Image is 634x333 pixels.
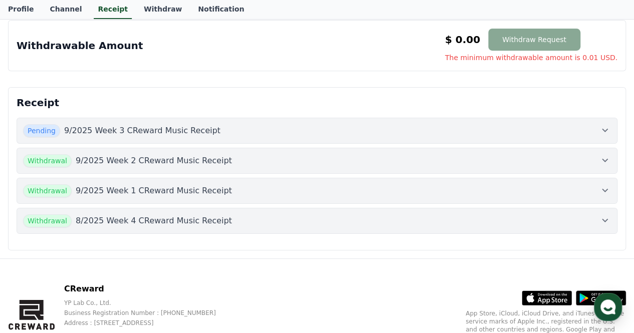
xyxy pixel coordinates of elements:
[23,154,72,167] span: Withdrawal
[488,29,580,51] button: Withdraw Request
[17,148,617,174] button: Withdrawal 9/2025 Week 2 CReward Music Receipt
[64,125,221,137] p: 9/2025 Week 3 CReward Music Receipt
[3,250,66,275] a: Home
[23,214,72,227] span: Withdrawal
[76,185,232,197] p: 9/2025 Week 1 CReward Music Receipt
[64,319,232,327] p: Address : [STREET_ADDRESS]
[17,208,617,234] button: Withdrawal 8/2025 Week 4 CReward Music Receipt
[17,178,617,204] button: Withdrawal 9/2025 Week 1 CReward Music Receipt
[17,118,617,144] button: Pending 9/2025 Week 3 CReward Music Receipt
[23,124,60,137] span: Pending
[26,265,43,273] span: Home
[17,96,617,110] p: Receipt
[148,265,173,273] span: Settings
[445,53,617,63] span: The minimum withdrawable amount is 0.01 USD.
[76,155,232,167] p: 9/2025 Week 2 CReward Music Receipt
[83,265,113,273] span: Messages
[64,299,232,307] p: YP Lab Co., Ltd.
[17,39,143,53] p: Withdrawable Amount
[66,250,129,275] a: Messages
[23,184,72,197] span: Withdrawal
[64,309,232,317] p: Business Registration Number : [PHONE_NUMBER]
[445,33,480,47] p: $ 0.00
[64,283,232,295] p: CReward
[129,250,192,275] a: Settings
[76,215,232,227] p: 8/2025 Week 4 CReward Music Receipt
